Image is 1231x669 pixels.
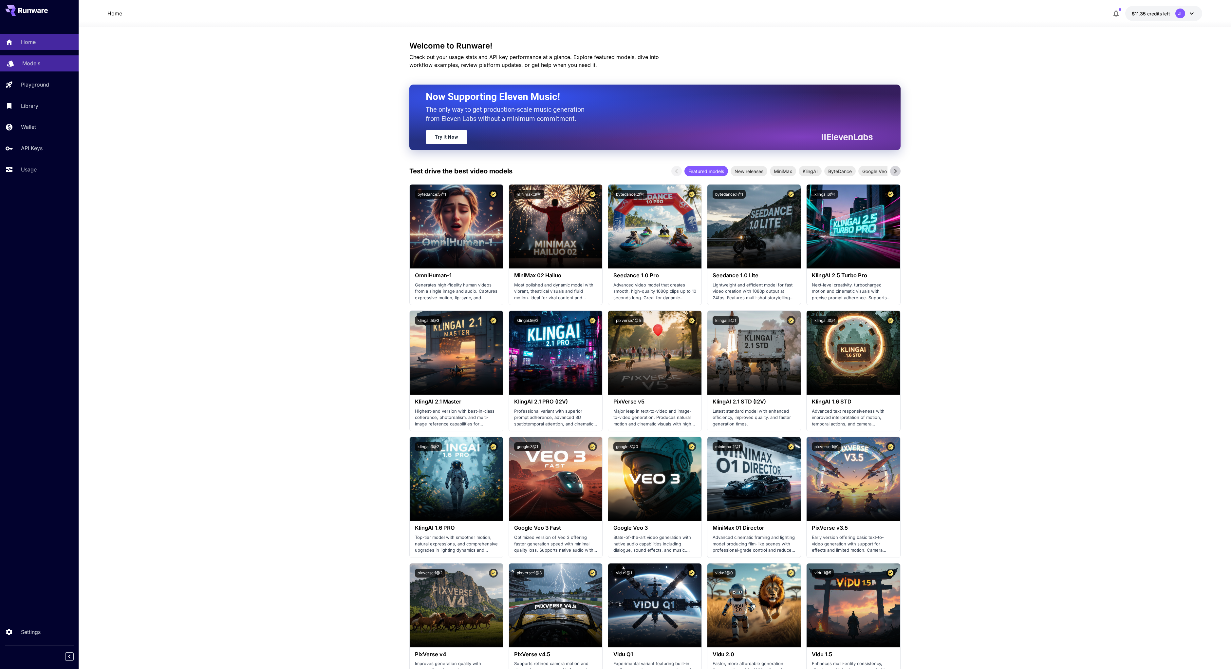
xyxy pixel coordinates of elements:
[613,399,696,405] h3: PixVerse v5
[415,316,442,325] button: klingai:5@3
[489,316,498,325] button: Certified Model – Vetted for best performance and includes a commercial license.
[787,190,795,199] button: Certified Model – Vetted for best performance and includes a commercial license.
[409,54,659,68] span: Check out your usage stats and API key performance at a glance. Explore featured models, dive int...
[588,316,597,325] button: Certified Model – Vetted for best performance and includes a commercial license.
[713,651,795,658] h3: Vidu 2.0
[799,168,822,175] span: KlingAI
[107,10,122,17] nav: breadcrumb
[613,525,696,531] h3: Google Veo 3
[886,190,895,199] button: Certified Model – Vetted for best performance and includes a commercial license.
[509,311,602,395] img: alt
[707,563,801,647] img: alt
[608,563,701,647] img: alt
[886,442,895,451] button: Certified Model – Vetted for best performance and includes a commercial license.
[713,442,743,451] button: minimax:2@1
[415,442,442,451] button: klingai:3@2
[812,282,895,301] p: Next‑level creativity, turbocharged motion and cinematic visuals with precise prompt adherence. S...
[713,525,795,531] h3: MiniMax 01 Director
[514,282,597,301] p: Most polished and dynamic model with vibrant, theatrical visuals and fluid motion. Ideal for vira...
[613,569,635,578] button: vidu:1@1
[1147,11,1170,16] span: credits left
[415,534,498,554] p: Top-tier model with smoother motion, natural expressions, and comprehensive upgrades in lighting ...
[410,437,503,521] img: alt
[514,316,541,325] button: klingai:5@2
[707,437,801,521] img: alt
[410,311,503,395] img: alt
[514,534,597,554] p: Optimized version of Veo 3 offering faster generation speed with minimal quality loss. Supports n...
[713,316,739,325] button: klingai:5@1
[799,166,822,176] div: KlingAI
[807,563,900,647] img: alt
[415,525,498,531] h3: KlingAI 1.6 PRO
[812,399,895,405] h3: KlingAI 1.6 STD
[787,316,795,325] button: Certified Model – Vetted for best performance and includes a commercial license.
[886,569,895,578] button: Certified Model – Vetted for best performance and includes a commercial license.
[1125,6,1202,21] button: $11.3533JL
[713,282,795,301] p: Lightweight and efficient model for fast video creation with 1080p output at 24fps. Features mult...
[415,272,498,279] h3: OmniHuman‑1
[684,166,728,176] div: Featured models
[770,166,796,176] div: MiniMax
[707,311,801,395] img: alt
[824,168,856,175] span: ByteDance
[21,144,43,152] p: API Keys
[415,399,498,405] h3: KlingAI 2.1 Master
[613,272,696,279] h3: Seedance 1.0 Pro
[713,399,795,405] h3: KlingAI 2.1 STD (I2V)
[70,651,79,662] div: Collapse sidebar
[514,190,544,199] button: minimax:3@1
[687,569,696,578] button: Certified Model – Vetted for best performance and includes a commercial license.
[426,130,467,144] a: Try It Now
[613,190,647,199] button: bytedance:2@1
[514,651,597,658] h3: PixVerse v4.5
[812,316,838,325] button: klingai:3@1
[65,652,74,661] button: Collapse sidebar
[812,272,895,279] h3: KlingAI 2.5 Turbo Pro
[812,651,895,658] h3: Vidu 1.5
[608,185,701,268] img: alt
[713,408,795,427] p: Latest standard model with enhanced efficiency, improved quality, and faster generation times.
[770,168,796,175] span: MiniMax
[415,569,445,578] button: pixverse:1@2
[409,41,901,50] h3: Welcome to Runware!
[1132,11,1147,16] span: $11.35
[415,651,498,658] h3: PixVerse v4
[107,10,122,17] a: Home
[731,168,767,175] span: New releases
[1175,9,1185,18] div: JL
[613,316,643,325] button: pixverse:1@5
[713,569,736,578] button: vidu:2@0
[514,272,597,279] h3: MiniMax 02 Hailuo
[1132,10,1170,17] div: $11.3533
[509,563,602,647] img: alt
[21,38,36,46] p: Home
[807,185,900,268] img: alt
[588,569,597,578] button: Certified Model – Vetted for best performance and includes a commercial license.
[787,442,795,451] button: Certified Model – Vetted for best performance and includes a commercial license.
[812,408,895,427] p: Advanced text responsiveness with improved interpretation of motion, temporal actions, and camera...
[21,81,49,89] p: Playground
[886,316,895,325] button: Certified Model – Vetted for best performance and includes a commercial license.
[22,59,40,67] p: Models
[687,442,696,451] button: Certified Model – Vetted for best performance and includes a commercial license.
[415,408,498,427] p: Highest-end version with best-in-class coherence, photorealism, and multi-image reference capabil...
[21,102,38,110] p: Library
[684,168,728,175] span: Featured models
[588,190,597,199] button: Certified Model – Vetted for best performance and includes a commercial license.
[21,628,41,636] p: Settings
[812,569,834,578] button: vidu:1@5
[824,166,856,176] div: ByteDance
[812,525,895,531] h3: PixVerse v3.5
[489,569,498,578] button: Certified Model – Vetted for best performance and includes a commercial license.
[426,90,868,103] h2: Now Supporting Eleven Music!
[613,442,641,451] button: google:3@0
[812,442,841,451] button: pixverse:1@1
[410,185,503,268] img: alt
[613,651,696,658] h3: Vidu Q1
[713,272,795,279] h3: Seedance 1.0 Lite
[514,525,597,531] h3: Google Veo 3 Fast
[707,185,801,268] img: alt
[514,442,541,451] button: google:3@1
[21,166,37,173] p: Usage
[713,190,746,199] button: bytedance:1@1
